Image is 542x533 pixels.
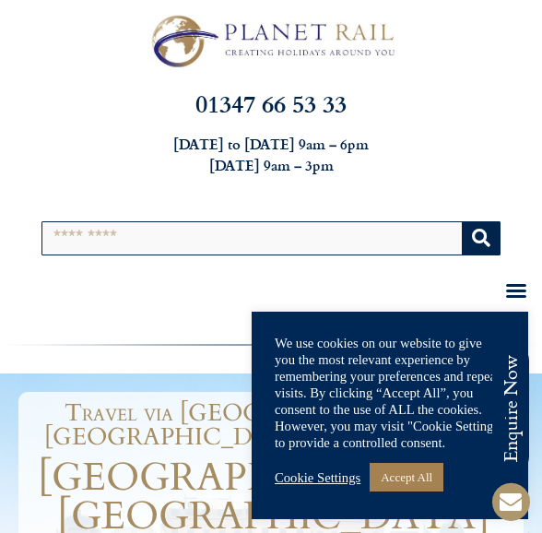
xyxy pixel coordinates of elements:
a: Accept All [370,463,443,492]
a: Cookie Settings [275,469,360,486]
div: Menu Toggle [500,274,533,307]
strong: [DATE] to [DATE] 9am – 6pm [173,134,369,154]
span: Travel via [GEOGRAPHIC_DATA] to [GEOGRAPHIC_DATA]'s best loved cities [44,397,503,453]
div: We use cookies on our website to give you the most relevant experience by remembering your prefer... [275,335,505,451]
strong: [DATE] 9am – 3pm [209,155,334,175]
button: Search [462,222,500,255]
a: 01347 66 53 33 [195,85,347,121]
img: Planet Rail Train Holidays Logo [141,9,401,73]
